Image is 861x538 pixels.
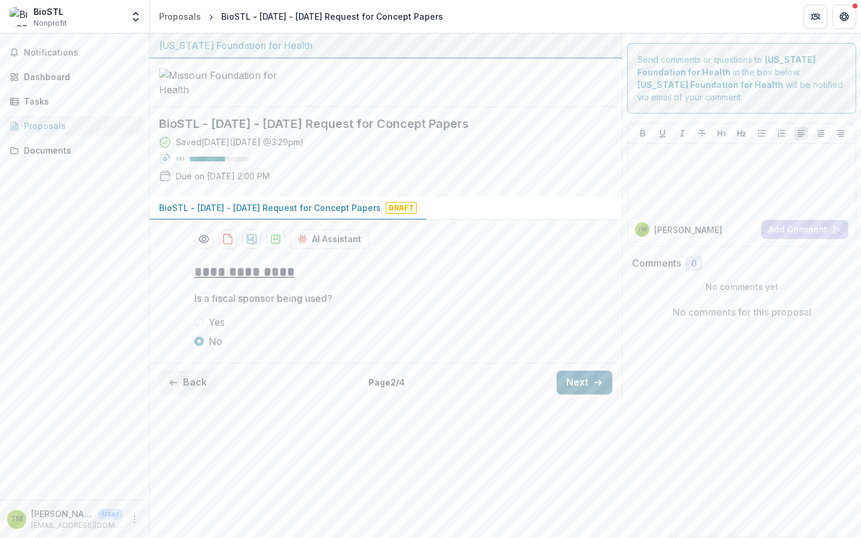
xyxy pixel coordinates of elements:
button: Back [159,371,216,395]
p: No comments yet [632,280,851,293]
button: More [127,512,142,527]
p: [PERSON_NAME] [654,224,722,236]
button: Bold [636,126,650,140]
span: Nonprofit [33,18,67,29]
span: Draft [386,202,417,214]
span: Notifications [24,48,139,58]
h2: BioSTL - [DATE] - [DATE] Request for Concept Papers [159,117,593,131]
button: Align Right [833,126,848,140]
p: BioSTL - [DATE] - [DATE] Request for Concept Papers [159,201,381,214]
button: Get Help [832,5,856,29]
button: download-proposal [242,230,261,249]
button: Heading 2 [734,126,749,140]
button: Heading 1 [715,126,729,140]
a: Proposals [5,116,144,136]
p: 59 % [176,155,185,163]
button: Preview d616c306-bd0d-4b6c-8c6f-0eaa0758e7dc-0.pdf [194,230,213,249]
div: Taylor McCabe [637,227,647,233]
p: [EMAIL_ADDRESS][DOMAIN_NAME] [31,520,123,531]
button: Add Comment [761,220,848,239]
strong: [US_STATE] Foundation for Health [637,80,783,90]
button: Underline [655,126,670,140]
a: Proposals [154,8,206,25]
div: Documents [24,144,135,157]
a: Dashboard [5,67,144,87]
button: download-proposal [266,230,285,249]
p: Due on [DATE] 2:00 PM [176,170,270,182]
p: Is a fiscal sponsor being used? [194,291,332,305]
button: Open entity switcher [127,5,144,29]
div: BioSTL [33,5,67,18]
button: Italicize [675,126,689,140]
span: 0 [691,259,697,269]
nav: breadcrumb [154,8,448,25]
button: Partners [804,5,828,29]
button: Strike [695,126,709,140]
img: Missouri Foundation for Health [159,68,279,97]
p: [PERSON_NAME] [31,508,93,520]
button: Align Center [814,126,828,140]
img: BioSTL [10,7,29,26]
div: Taylor McCabe [11,515,23,523]
p: User [98,509,123,519]
p: Page 2 / 4 [368,376,405,389]
button: Ordered List [774,126,789,140]
div: Saved [DATE] ( [DATE] @ 3:29pm ) [176,136,304,148]
div: Tasks [24,95,135,108]
div: Send comments or questions to in the box below. will be notified via email of your comment. [627,43,856,114]
div: Dashboard [24,71,135,83]
div: [US_STATE] Foundation for Health [159,38,612,53]
h2: Comments [632,258,681,269]
div: Proposals [159,10,201,23]
span: No [209,334,222,349]
button: Next [557,371,612,395]
a: Tasks [5,91,144,111]
button: Notifications [5,43,144,62]
button: AI Assistant [290,230,369,249]
p: No comments for this proposal [673,305,811,319]
div: Proposals [24,120,135,132]
button: Align Left [794,126,808,140]
a: Documents [5,140,144,160]
button: Bullet List [755,126,769,140]
span: Yes [209,315,225,329]
button: download-proposal [218,230,237,249]
div: BioSTL - [DATE] - [DATE] Request for Concept Papers [221,10,443,23]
